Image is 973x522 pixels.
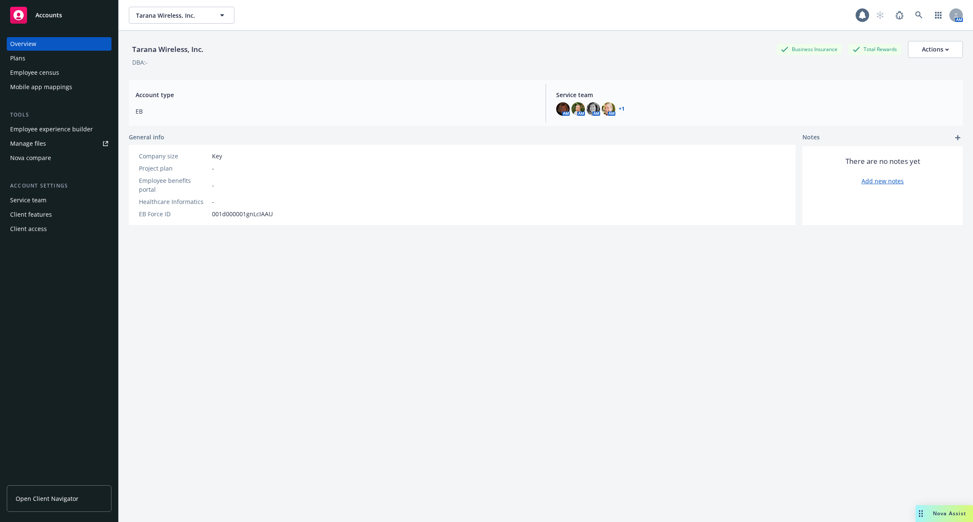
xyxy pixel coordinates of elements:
div: Service team [10,193,46,207]
button: Nova Assist [916,505,973,522]
img: photo [587,102,600,116]
a: Plans [7,52,111,65]
a: Client access [7,222,111,236]
div: Company size [139,152,209,160]
a: Mobile app mappings [7,80,111,94]
div: Tarana Wireless, Inc. [129,44,207,55]
span: - [212,164,214,173]
div: Plans [10,52,25,65]
div: Employee benefits portal [139,176,209,194]
span: There are no notes yet [845,156,920,166]
span: 001d000001gnLcIAAU [212,209,273,218]
a: Accounts [7,3,111,27]
a: +1 [619,106,625,111]
div: Client access [10,222,47,236]
div: Employee census [10,66,59,79]
span: Notes [802,133,820,143]
div: Business Insurance [777,44,842,54]
div: Healthcare Informatics [139,197,209,206]
a: Report a Bug [891,7,908,24]
span: Account type [136,90,535,99]
div: EB Force ID [139,209,209,218]
a: Switch app [930,7,947,24]
div: Manage files [10,137,46,150]
div: Actions [922,41,949,57]
a: Add new notes [862,177,904,185]
a: Start snowing [872,7,889,24]
img: photo [556,102,570,116]
a: Client features [7,208,111,221]
span: Accounts [35,12,62,19]
span: General info [129,133,164,141]
div: Employee experience builder [10,122,93,136]
button: Tarana Wireless, Inc. [129,7,234,24]
a: Overview [7,37,111,51]
div: Total Rewards [848,44,901,54]
div: Client features [10,208,52,221]
button: Actions [908,41,963,58]
div: Tools [7,111,111,119]
div: Nova compare [10,151,51,165]
div: Account settings [7,182,111,190]
div: Mobile app mappings [10,80,72,94]
img: photo [571,102,585,116]
a: Employee experience builder [7,122,111,136]
span: Service team [556,90,956,99]
span: Key [212,152,222,160]
img: photo [602,102,615,116]
span: Open Client Navigator [16,494,79,503]
div: DBA: - [132,58,148,67]
div: Drag to move [916,505,926,522]
a: add [953,133,963,143]
div: Overview [10,37,36,51]
div: Project plan [139,164,209,173]
span: - [212,197,214,206]
span: EB [136,107,535,116]
a: Nova compare [7,151,111,165]
span: Nova Assist [933,510,966,517]
a: Employee census [7,66,111,79]
a: Service team [7,193,111,207]
span: Tarana Wireless, Inc. [136,11,209,20]
a: Search [910,7,927,24]
a: Manage files [7,137,111,150]
span: - [212,181,214,190]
